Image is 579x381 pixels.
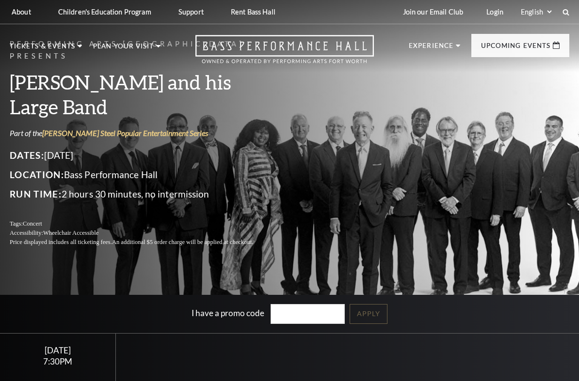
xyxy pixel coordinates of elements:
[10,167,276,183] p: Bass Performance Hall
[12,345,104,355] div: [DATE]
[192,308,264,318] label: I have a promo code
[42,128,208,137] a: [PERSON_NAME] Steel Popular Entertainment Series
[481,43,550,54] p: Upcoming Events
[58,8,151,16] p: Children's Education Program
[10,188,62,199] span: Run Time:
[178,8,204,16] p: Support
[10,128,276,138] p: Part of the
[43,229,98,236] span: Wheelchair Accessible
[10,238,276,247] p: Price displayed includes all ticketing fees.
[519,7,553,16] select: Select:
[23,220,42,227] span: Concert
[12,357,104,366] div: 7:30PM
[112,239,253,245] span: An additional $5 order charge will be applied at checkout.
[10,43,75,55] p: Tickets & Events
[10,148,276,163] p: [DATE]
[10,186,276,202] p: 2 hours 30 minutes, no intermission
[10,169,64,180] span: Location:
[10,229,276,238] p: Accessibility:
[10,219,276,229] p: Tags:
[12,8,31,16] p: About
[10,70,276,119] h3: [PERSON_NAME] and his Large Band
[231,8,275,16] p: Rent Bass Hall
[10,150,44,161] span: Dates:
[93,43,154,55] p: Plan Your Visit
[409,43,453,54] p: Experience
